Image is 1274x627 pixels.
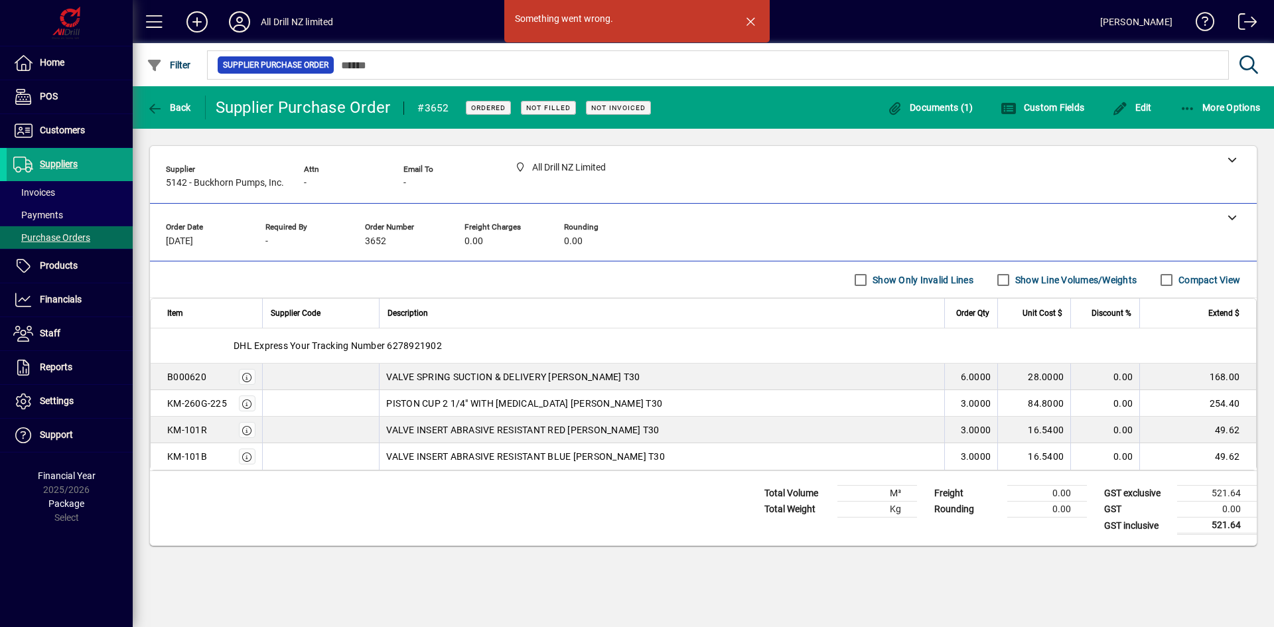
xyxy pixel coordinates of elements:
td: 16.5400 [997,443,1070,470]
td: 0.00 [1070,390,1139,417]
span: Purchase Orders [13,232,90,243]
span: Supplier Purchase Order [223,58,328,72]
span: - [403,178,406,188]
a: Home [7,46,133,80]
span: Back [147,102,191,113]
td: 0.00 [1070,417,1139,443]
span: [DATE] [166,236,193,247]
span: - [265,236,268,247]
span: More Options [1180,102,1261,113]
div: All Drill NZ limited [261,11,334,33]
td: 0.00 [1007,502,1087,518]
a: Products [7,249,133,283]
td: 3.0000 [944,417,997,443]
span: Staff [40,328,60,338]
td: 28.0000 [997,364,1070,390]
span: POS [40,91,58,102]
span: Package [48,498,84,509]
a: Customers [7,114,133,147]
div: Supplier Purchase Order [216,97,391,118]
span: Custom Fields [1001,102,1084,113]
label: Compact View [1176,273,1240,287]
td: 6.0000 [944,364,997,390]
span: Item [167,306,183,320]
span: Extend $ [1208,306,1239,320]
label: Show Line Volumes/Weights [1013,273,1137,287]
div: KM-260G-225 [167,397,227,410]
div: #3652 [417,98,449,119]
button: Profile [218,10,261,34]
div: KM-101B [167,450,207,463]
span: Supplier Code [271,306,320,320]
span: Financials [40,294,82,305]
button: Back [143,96,194,119]
td: 521.64 [1177,486,1257,502]
a: Logout [1228,3,1257,46]
span: Financial Year [38,470,96,481]
a: Invoices [7,181,133,204]
span: Discount % [1092,306,1131,320]
button: Filter [143,53,194,77]
td: Total Volume [758,486,837,502]
a: Financials [7,283,133,316]
a: Knowledge Base [1186,3,1215,46]
div: [PERSON_NAME] [1100,11,1172,33]
td: 168.00 [1139,364,1256,390]
td: 3.0000 [944,443,997,470]
span: Home [40,57,64,68]
div: B000620 [167,370,206,383]
td: Rounding [928,502,1007,518]
td: GST inclusive [1097,518,1177,534]
td: GST exclusive [1097,486,1177,502]
span: VALVE INSERT ABRASIVE RESISTANT RED [PERSON_NAME] T30 [386,423,659,437]
span: 5142 - Buckhorn Pumps, Inc. [166,178,284,188]
td: Kg [837,502,917,518]
a: POS [7,80,133,113]
a: Purchase Orders [7,226,133,249]
span: Unit Cost $ [1023,306,1062,320]
span: - [304,178,307,188]
button: Edit [1109,96,1155,119]
button: More Options [1176,96,1264,119]
button: Add [176,10,218,34]
a: Support [7,419,133,452]
td: 0.00 [1070,443,1139,470]
span: 3652 [365,236,386,247]
span: Order Qty [956,306,989,320]
td: Freight [928,486,1007,502]
span: Payments [13,210,63,220]
span: Support [40,429,73,440]
span: VALVE INSERT ABRASIVE RESISTANT BLUE [PERSON_NAME] T30 [386,450,665,463]
td: 0.00 [1177,502,1257,518]
div: KM-101R [167,423,207,437]
span: PISTON CUP 2 1/4" WITH [MEDICAL_DATA] [PERSON_NAME] T30 [386,397,662,410]
span: Not Filled [526,104,571,112]
div: DHL Express Your Tracking Number 6278921902 [151,328,1256,363]
span: Suppliers [40,159,78,169]
td: GST [1097,502,1177,518]
span: Customers [40,125,85,135]
span: Documents (1) [887,102,973,113]
td: 0.00 [1070,364,1139,390]
span: 0.00 [564,236,583,247]
span: Description [388,306,428,320]
button: Documents (1) [884,96,977,119]
span: VALVE SPRING SUCTION & DELIVERY [PERSON_NAME] T30 [386,370,640,383]
span: Settings [40,395,74,406]
a: Staff [7,317,133,350]
a: Payments [7,204,133,226]
span: Products [40,260,78,271]
td: 0.00 [1007,486,1087,502]
a: Reports [7,351,133,384]
span: Not Invoiced [591,104,646,112]
td: 254.40 [1139,390,1256,417]
span: 0.00 [464,236,483,247]
td: 16.5400 [997,417,1070,443]
td: 521.64 [1177,518,1257,534]
app-page-header-button: Back [133,96,206,119]
span: Edit [1112,102,1152,113]
a: Settings [7,385,133,418]
label: Show Only Invalid Lines [870,273,973,287]
span: Invoices [13,187,55,198]
span: Reports [40,362,72,372]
